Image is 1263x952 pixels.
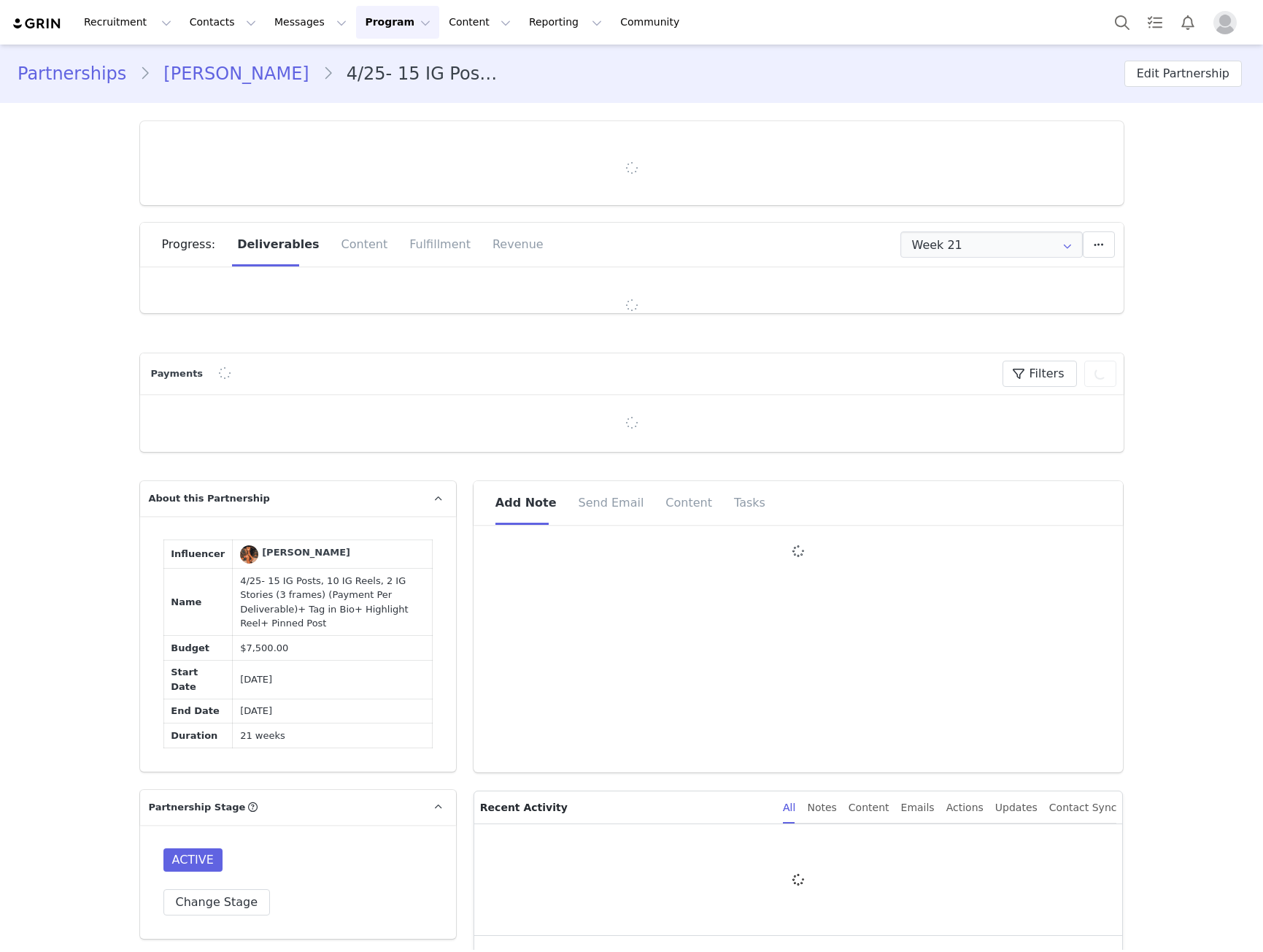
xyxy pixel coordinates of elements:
[240,545,258,564] img: Carolina Stephanie Lezcano
[240,545,350,564] a: [PERSON_NAME]
[1124,61,1242,87] button: Edit Partnership
[482,223,544,266] div: Revenue
[12,17,63,31] img: grin logo
[900,231,1083,258] input: Select
[356,6,439,39] button: Program
[665,496,712,510] span: Content
[1049,791,1117,824] div: Contact Sync
[849,791,889,824] div: Content
[480,791,771,824] p: Recent Activity
[495,496,557,510] span: Add Note
[233,699,432,723] td: [DATE]
[162,223,227,266] div: Progress:
[1003,361,1077,387] button: Filters
[18,61,139,87] a: Partnerships
[266,6,355,39] button: Messages
[149,491,270,506] span: About this Partnership
[995,791,1038,824] div: Updates
[233,569,432,636] td: 4/25- 15 IG Posts, 10 IG Reels, 2 IG Stories (3 frames) (Payment Per Deliverable)+ Tag in Bio+ Hi...
[147,366,211,381] div: Payments
[331,223,399,266] div: Content
[163,636,233,661] td: Budget
[163,848,223,872] span: ACTIVE
[1172,6,1204,39] button: Notifications
[163,569,233,636] td: Name
[262,545,350,560] div: [PERSON_NAME]
[1213,11,1237,34] img: placeholder-profile.jpg
[734,496,765,510] span: Tasks
[150,61,322,87] a: [PERSON_NAME]
[226,223,330,266] div: Deliverables
[1106,6,1138,39] button: Search
[163,723,233,748] td: Duration
[240,642,288,653] span: $7,500.00
[611,6,695,39] a: Community
[75,6,180,39] button: Recruitment
[520,6,611,39] button: Reporting
[163,889,271,915] button: Change Stage
[163,540,233,569] td: Influencer
[807,791,836,824] div: Notes
[233,723,432,748] td: 21 weeks
[946,791,984,824] div: Actions
[398,223,482,266] div: Fulfillment
[163,660,233,699] td: Start Date
[783,791,795,824] div: All
[163,699,233,723] td: End Date
[440,6,520,39] button: Content
[1205,11,1251,34] button: Profile
[901,791,935,824] div: Emails
[149,800,246,815] span: Partnership Stage
[1139,6,1171,39] a: Tasks
[181,6,265,39] button: Contacts
[579,496,644,510] span: Send Email
[233,660,432,699] td: [DATE]
[1030,365,1065,383] span: Filters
